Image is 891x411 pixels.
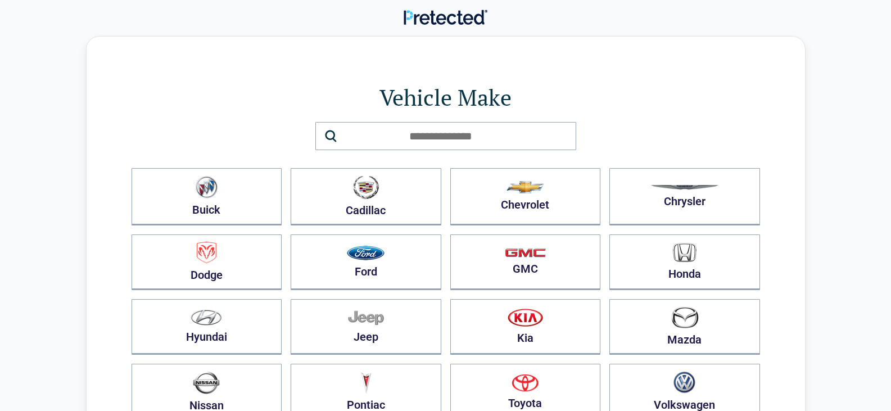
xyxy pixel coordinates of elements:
[132,299,282,355] button: Hyundai
[450,234,601,290] button: GMC
[450,168,601,225] button: Chevrolet
[132,82,760,113] h1: Vehicle Make
[609,234,760,290] button: Honda
[132,168,282,225] button: Buick
[609,299,760,355] button: Mazda
[132,234,282,290] button: Dodge
[450,299,601,355] button: Kia
[291,299,441,355] button: Jeep
[291,234,441,290] button: Ford
[291,168,441,225] button: Cadillac
[609,168,760,225] button: Chrysler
